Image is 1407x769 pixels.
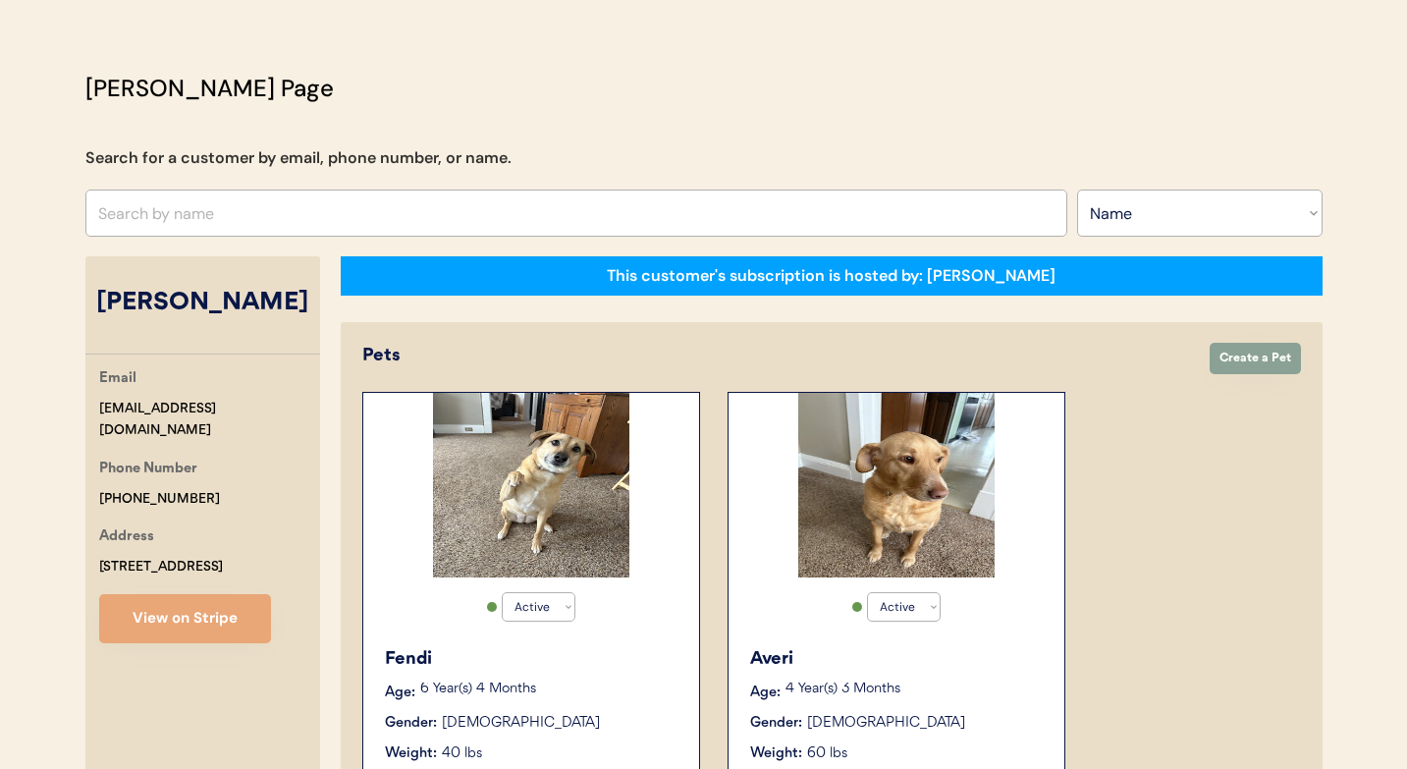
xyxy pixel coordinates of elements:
div: [PERSON_NAME] Page [85,71,334,106]
div: 40 lbs [442,743,482,764]
div: [PERSON_NAME] [85,285,320,322]
div: Weight: [385,743,437,764]
div: Gender: [750,713,802,734]
div: [EMAIL_ADDRESS][DOMAIN_NAME] [99,398,320,443]
p: 6 Year(s) 4 Months [420,683,679,696]
button: Create a Pet [1210,343,1301,374]
div: Fendi [385,646,679,673]
div: Phone Number [99,458,197,482]
div: [DEMOGRAPHIC_DATA] [807,713,965,734]
p: 4 Year(s) 3 Months [785,683,1045,696]
div: Search for a customer by email, phone number, or name. [85,146,512,170]
input: Search by name [85,190,1067,237]
div: Averi [750,646,1045,673]
button: View on Stripe [99,594,271,643]
div: [DEMOGRAPHIC_DATA] [442,713,600,734]
div: Email [99,367,136,392]
div: Gender: [385,713,437,734]
img: https%3A%2F%2Fb1fdecc9f5d32684efbb068259a22d3b.cdn.bubble.io%2Ff1741201664983x316156150101013950%... [798,393,995,577]
div: This customer's subscription is hosted by: [PERSON_NAME] [607,265,1055,287]
div: Age: [750,683,781,703]
div: Pets [362,343,1190,369]
div: Weight: [750,743,802,764]
div: [PHONE_NUMBER] [99,488,220,511]
div: Age: [385,683,415,703]
div: 60 lbs [807,743,847,764]
div: [STREET_ADDRESS] [99,556,223,578]
img: https%3A%2F%2Fb1fdecc9f5d32684efbb068259a22d3b.cdn.bubble.io%2Ff1741201211998x793079660733902800%... [433,393,629,577]
div: Address [99,525,154,550]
